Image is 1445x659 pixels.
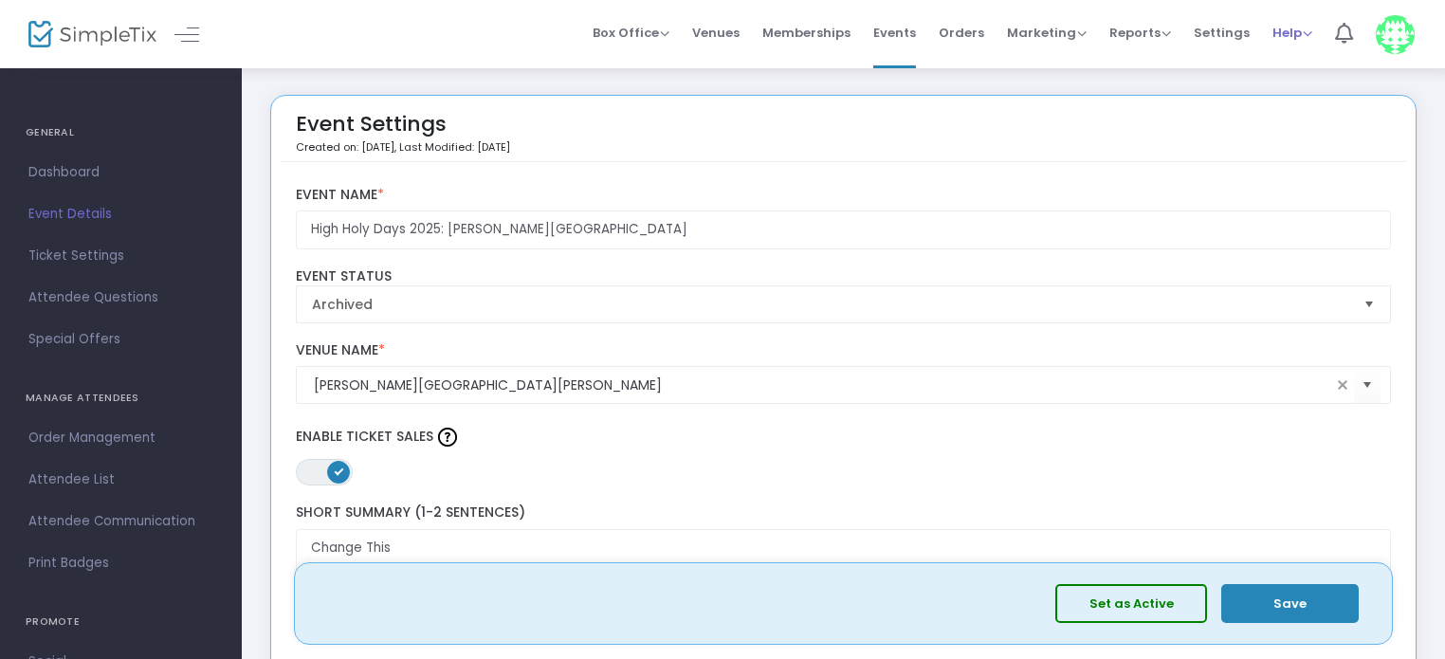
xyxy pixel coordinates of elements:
label: Event Status [296,268,1392,285]
span: Print Badges [28,551,213,576]
span: Archived [312,295,1349,314]
span: Attendee Questions [28,285,213,310]
span: Ticket Settings [28,244,213,268]
h4: GENERAL [26,114,216,152]
span: Short Summary (1-2 Sentences) [296,503,525,522]
label: Enable Ticket Sales [296,423,1392,451]
span: Box Office [593,24,669,42]
label: Venue Name [296,342,1392,359]
span: Orders [939,9,984,57]
img: question-mark [438,428,457,447]
span: Events [873,9,916,57]
span: Dashboard [28,160,213,185]
p: Created on: [DATE] [296,139,510,156]
span: Special Offers [28,327,213,352]
button: Select [1354,366,1381,405]
span: Memberships [762,9,851,57]
h4: PROMOTE [26,603,216,641]
h4: MANAGE ATTENDEES [26,379,216,417]
button: Select [1356,286,1382,322]
span: Reports [1109,24,1171,42]
span: Event Details [28,202,213,227]
span: Attendee List [28,467,213,492]
span: ON [334,467,343,476]
span: , Last Modified: [DATE] [394,139,510,155]
span: clear [1331,374,1354,396]
input: Enter Event Name [296,211,1392,249]
label: Event Name [296,187,1392,204]
input: Select Venue [314,375,1332,395]
div: Event Settings [296,105,510,161]
span: Help [1272,24,1312,42]
span: Order Management [28,426,213,450]
span: Venues [692,9,740,57]
span: Attendee Communication [28,509,213,534]
span: Marketing [1007,24,1087,42]
span: Settings [1194,9,1250,57]
button: Save [1221,584,1359,623]
button: Set as Active [1055,584,1207,623]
